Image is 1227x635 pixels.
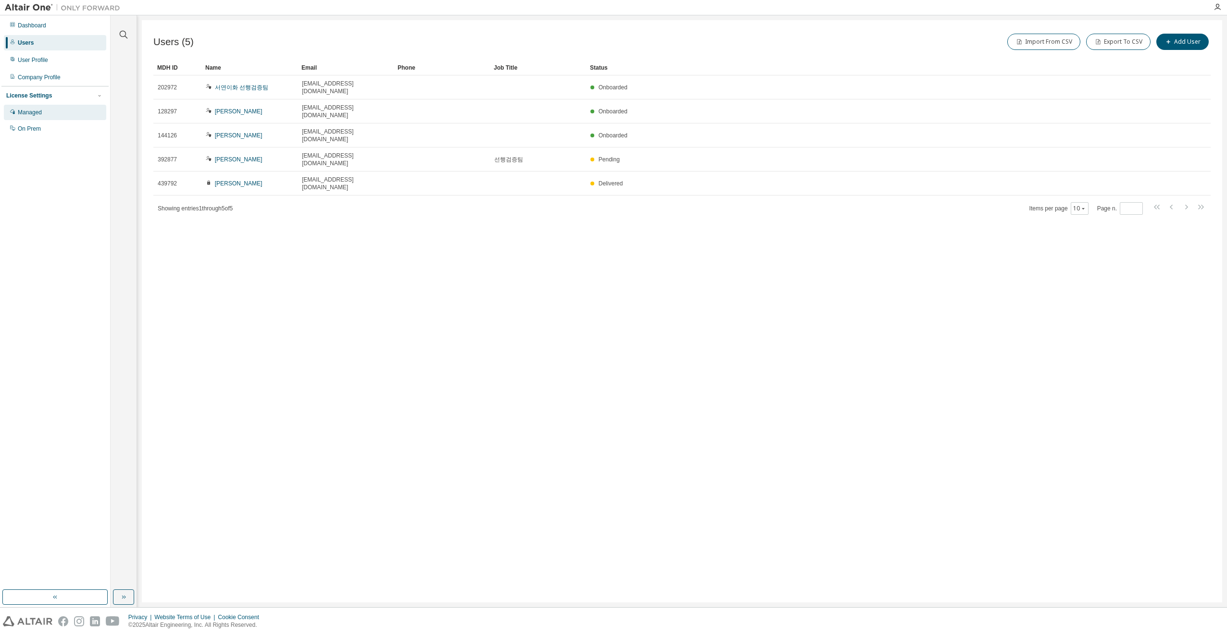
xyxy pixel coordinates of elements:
[3,616,52,626] img: altair_logo.svg
[301,60,390,75] div: Email
[106,616,120,626] img: youtube.svg
[158,132,177,139] span: 144126
[18,22,46,29] div: Dashboard
[599,132,627,139] span: Onboarded
[18,109,42,116] div: Managed
[302,176,389,191] span: [EMAIL_ADDRESS][DOMAIN_NAME]
[599,180,623,187] span: Delivered
[599,84,627,91] span: Onboarded
[1029,202,1089,215] span: Items per page
[154,613,218,621] div: Website Terms of Use
[215,132,263,139] a: [PERSON_NAME]
[158,205,233,212] span: Showing entries 1 through 5 of 5
[158,108,177,115] span: 128297
[398,60,486,75] div: Phone
[218,613,264,621] div: Cookie Consent
[302,128,389,143] span: [EMAIL_ADDRESS][DOMAIN_NAME]
[158,180,177,187] span: 439792
[153,37,194,48] span: Users (5)
[599,108,627,115] span: Onboarded
[215,84,268,91] a: 서연이화 선행검증팀
[494,156,523,163] span: 선행검증팀
[18,73,61,81] div: Company Profile
[157,60,198,75] div: MDH ID
[18,125,41,133] div: On Prem
[6,92,52,99] div: License Settings
[1156,34,1209,50] button: Add User
[158,156,177,163] span: 392877
[1073,205,1086,212] button: 10
[58,616,68,626] img: facebook.svg
[1086,34,1151,50] button: Export To CSV
[599,156,620,163] span: Pending
[1007,34,1080,50] button: Import From CSV
[5,3,125,12] img: Altair One
[128,621,265,629] p: © 2025 Altair Engineering, Inc. All Rights Reserved.
[215,108,263,115] a: [PERSON_NAME]
[158,84,177,91] span: 202972
[302,104,389,119] span: [EMAIL_ADDRESS][DOMAIN_NAME]
[18,56,48,64] div: User Profile
[128,613,154,621] div: Privacy
[205,60,294,75] div: Name
[18,39,34,47] div: Users
[74,616,84,626] img: instagram.svg
[1097,202,1143,215] span: Page n.
[302,152,389,167] span: [EMAIL_ADDRESS][DOMAIN_NAME]
[90,616,100,626] img: linkedin.svg
[215,180,263,187] a: [PERSON_NAME]
[302,80,389,95] span: [EMAIL_ADDRESS][DOMAIN_NAME]
[590,60,1161,75] div: Status
[215,156,263,163] a: [PERSON_NAME]
[494,60,582,75] div: Job Title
